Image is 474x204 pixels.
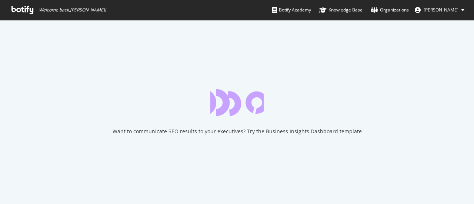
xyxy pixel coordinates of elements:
div: animation [210,89,264,116]
button: [PERSON_NAME] [409,4,470,16]
div: Knowledge Base [319,6,363,14]
div: Want to communicate SEO results to your executives? Try the Business Insights Dashboard template [113,128,362,135]
div: Botify Academy [272,6,311,14]
span: Welcome back, [PERSON_NAME] ! [39,7,106,13]
span: Andrea Lodroni [424,7,458,13]
div: Organizations [371,6,409,14]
